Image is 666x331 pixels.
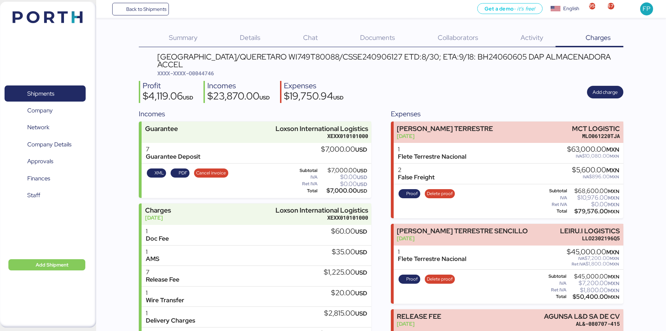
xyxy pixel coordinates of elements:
span: MXN [610,174,619,180]
div: Total [544,294,566,299]
div: $5,600.00 [572,166,619,174]
span: MXN [608,195,619,201]
span: MXN [610,256,619,261]
div: Expenses [284,81,344,91]
button: XML [147,168,166,178]
span: Cancel invoice [196,169,226,177]
span: MXN [606,248,619,256]
span: FP [643,4,650,13]
a: Company Details [5,137,86,153]
a: Shipments [5,85,86,102]
span: Chat [303,33,318,42]
div: Ret IVA [544,288,566,292]
div: Incomes [139,109,371,119]
span: USD [183,94,193,101]
button: Proof [399,275,420,284]
span: Company Details [27,139,71,150]
span: Network [27,122,49,132]
button: Delete proof [425,189,455,198]
div: $896.00 [572,174,619,179]
div: $45,000.00 [568,274,619,279]
span: Charges [586,33,611,42]
div: AMS [146,255,159,263]
span: Shipments [27,89,54,99]
div: $50,400.00 [568,294,619,299]
div: 7 [146,269,179,276]
div: English [563,5,579,12]
div: $7,000.00 [319,168,367,173]
div: XEXX010101000 [275,214,368,221]
div: 2 [398,166,435,174]
div: Flete Terrestre Nacional [398,153,466,160]
span: USD [357,181,367,187]
div: Ret IVA [292,181,317,186]
div: $1,800.00 [568,288,619,293]
span: USD [355,269,367,276]
button: Add Shipment [8,259,85,270]
span: Details [240,33,260,42]
span: IVA [583,174,589,180]
span: Documents [360,33,395,42]
button: Add charge [587,86,623,98]
div: IVA [292,175,317,180]
button: Menu [100,3,112,15]
div: $7,000.00 [321,146,367,153]
div: [PERSON_NAME] TERRESTRE [397,125,493,132]
button: Proof [399,189,420,198]
div: Loxson International Logistics [275,207,368,214]
div: $7,200.00 [568,281,619,286]
div: $10,976.00 [568,195,619,200]
span: MXN [608,294,619,300]
div: Profit [143,81,193,91]
span: USD [357,174,367,180]
span: Delete proof [427,190,453,198]
span: Proof [406,275,418,283]
div: [DATE] [397,235,528,242]
div: $63,000.00 [567,146,619,153]
span: Summary [169,33,198,42]
div: $23,870.00 [207,91,270,103]
div: $0.00 [319,181,367,187]
span: USD [355,310,367,317]
a: Finances [5,171,86,187]
span: Approvals [27,156,53,166]
span: Finances [27,173,50,184]
span: Add charge [593,88,618,96]
div: Subtotal [292,168,317,173]
div: $79,576.00 [568,209,619,214]
span: MXN [606,146,619,153]
div: Charges [145,207,171,214]
span: Activity [521,33,543,42]
div: IVA [544,195,567,200]
div: MCT LOGISTIC [572,125,620,132]
div: $68,600.00 [568,188,619,194]
div: MLO061220TJA [572,132,620,140]
a: Company [5,103,86,119]
div: [PERSON_NAME] TERRESTRE SENCILLO [397,227,528,235]
span: MXN [610,153,619,159]
div: IVA [544,281,566,286]
span: USD [357,188,367,194]
span: PDF [179,169,187,177]
a: Network [5,119,86,136]
div: [DATE] [397,132,493,140]
div: 1 [146,228,169,235]
div: $45,000.00 [567,248,619,256]
a: Approvals [5,153,86,170]
div: 1 [398,146,466,153]
span: IVA [578,256,585,261]
a: Back to Shipments [112,3,169,15]
div: XEXX010101000 [275,132,368,140]
div: Doc Fee [146,235,169,242]
button: PDF [171,168,189,178]
span: Proof [406,190,418,198]
div: $2,815.00 [324,310,367,317]
div: Expenses [391,109,623,119]
div: AGUNSA L&D SA DE CV [544,313,620,320]
span: Back to Shipments [126,5,166,13]
button: Cancel invoice [194,168,228,178]
div: Flete Terrestre Nacional [398,255,466,263]
div: $60.00 [331,228,367,235]
div: Release Fee [146,276,179,283]
div: [DATE] [397,320,441,327]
